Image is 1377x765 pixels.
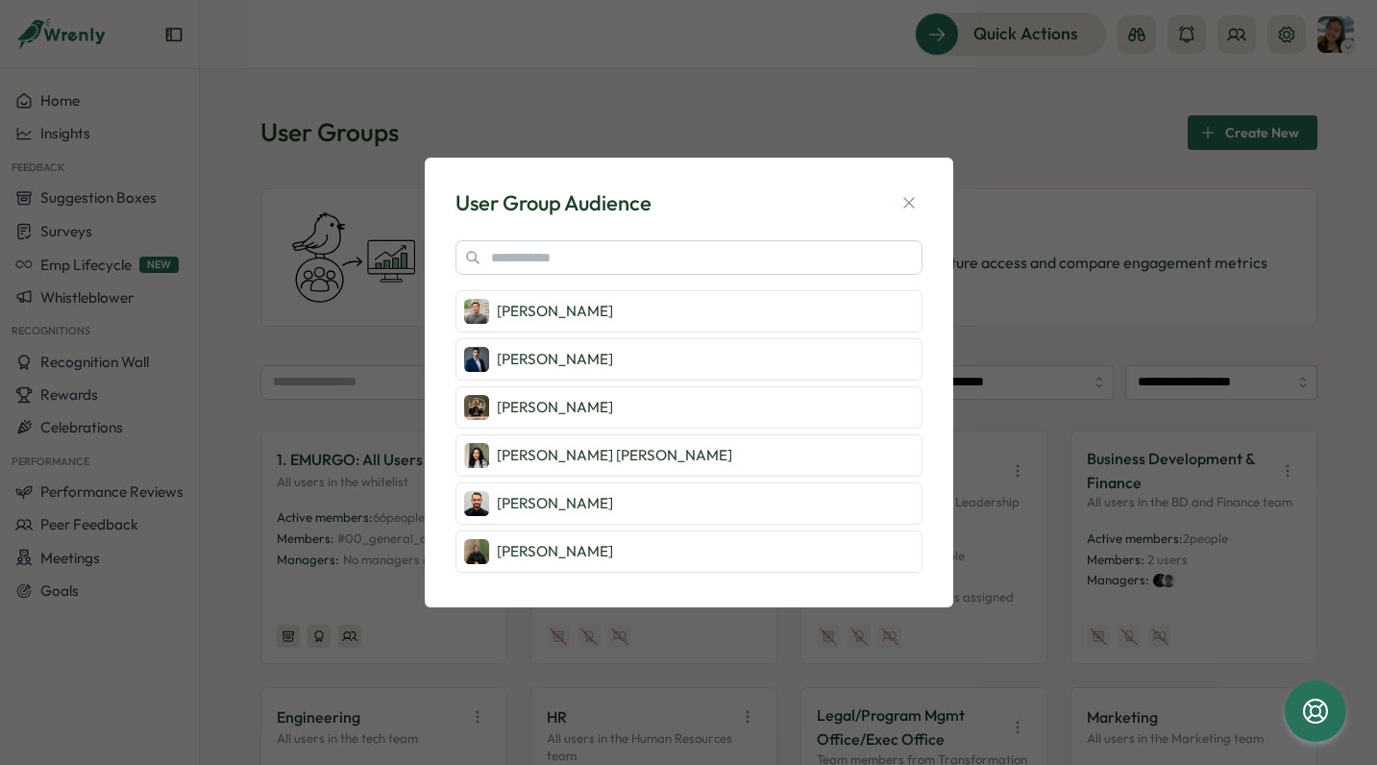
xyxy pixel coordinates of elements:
[497,397,613,418] p: [PERSON_NAME]
[464,299,489,324] img: Tyler Wales
[464,395,489,420] img: Anuj Chaudhary
[464,347,489,372] img: Nathaniel Acton
[497,493,613,514] p: [PERSON_NAME]
[464,491,489,516] img: Andy Mars
[497,541,613,562] p: [PERSON_NAME]
[455,188,652,218] div: User Group Audience
[497,349,613,370] p: [PERSON_NAME]
[497,445,732,466] p: [PERSON_NAME] [PERSON_NAME]
[464,539,489,564] img: Dinda
[497,301,613,322] p: [PERSON_NAME]
[464,443,489,468] img: Dhara Aulia Chanin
